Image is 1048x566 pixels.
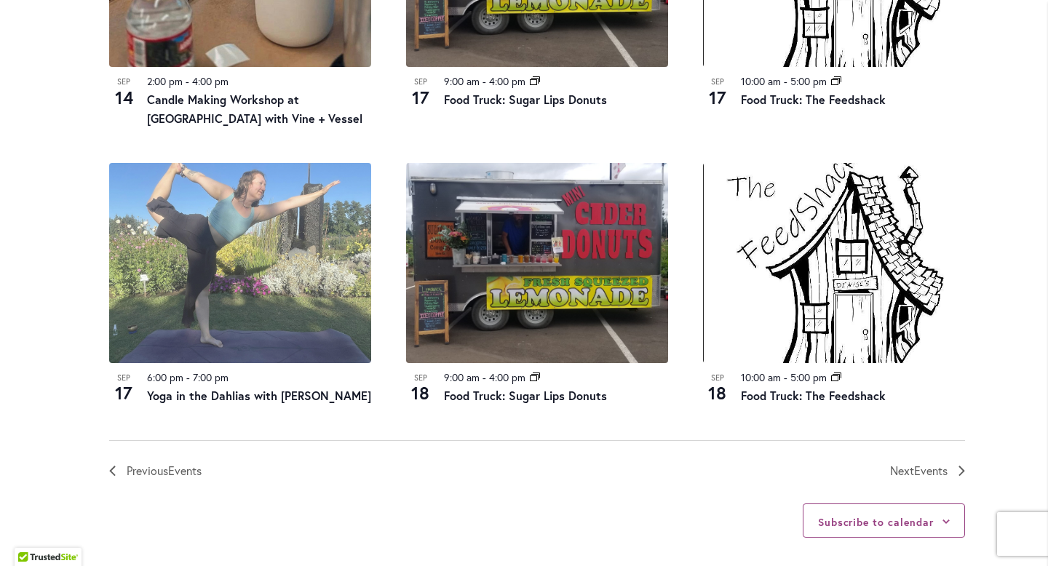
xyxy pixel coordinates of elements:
[703,76,732,88] span: Sep
[914,463,948,478] span: Events
[784,370,787,384] span: -
[186,74,189,88] span: -
[703,372,732,384] span: Sep
[109,461,202,480] a: Previous Events
[703,380,732,405] span: 18
[192,74,229,88] time: 4:00 pm
[406,372,435,384] span: Sep
[109,372,138,384] span: Sep
[406,76,435,88] span: Sep
[186,370,190,384] span: -
[818,515,934,529] button: Subscribe to calendar
[703,163,965,363] img: The Feedshack
[489,370,525,384] time: 4:00 pm
[168,463,202,478] span: Events
[147,74,183,88] time: 2:00 pm
[741,92,886,107] a: Food Truck: The Feedshack
[741,388,886,403] a: Food Truck: The Feedshack
[193,370,229,384] time: 7:00 pm
[483,370,486,384] span: -
[703,85,732,110] span: 17
[109,76,138,88] span: Sep
[109,380,138,405] span: 17
[127,461,202,480] span: Previous
[147,388,371,403] a: Yoga in the Dahlias with [PERSON_NAME]
[890,461,948,480] span: Next
[11,514,52,555] iframe: Launch Accessibility Center
[741,370,781,384] time: 10:00 am
[444,388,607,403] a: Food Truck: Sugar Lips Donuts
[489,74,525,88] time: 4:00 pm
[444,74,480,88] time: 9:00 am
[741,74,781,88] time: 10:00 am
[890,461,965,480] a: Next Events
[147,92,362,126] a: Candle Making Workshop at [GEOGRAPHIC_DATA] with Vine + Vessel
[444,370,480,384] time: 9:00 am
[147,370,183,384] time: 6:00 pm
[109,163,371,363] img: 794bea9c95c28ba4d1b9526f609c0558
[790,74,827,88] time: 5:00 pm
[109,85,138,110] span: 14
[784,74,787,88] span: -
[444,92,607,107] a: Food Truck: Sugar Lips Donuts
[483,74,486,88] span: -
[406,380,435,405] span: 18
[406,163,668,363] img: Food Truck: Sugar Lips Apple Cider Donuts
[790,370,827,384] time: 5:00 pm
[406,85,435,110] span: 17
